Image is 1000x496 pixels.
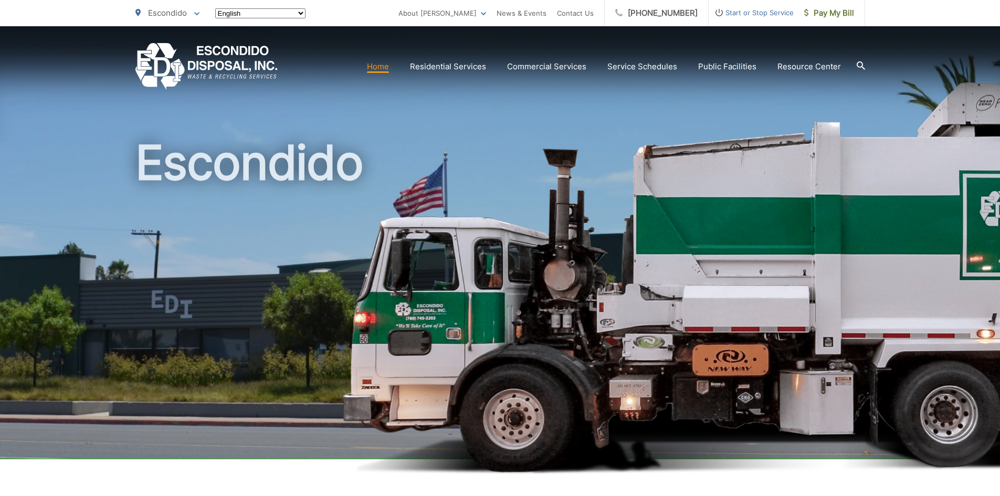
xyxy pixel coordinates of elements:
select: Select a language [215,8,306,18]
a: Resource Center [777,60,841,73]
a: Service Schedules [607,60,677,73]
span: Pay My Bill [804,7,854,19]
a: EDCD logo. Return to the homepage. [135,43,278,90]
a: Residential Services [410,60,486,73]
a: News & Events [497,7,546,19]
a: About [PERSON_NAME] [398,7,486,19]
a: Home [367,60,389,73]
a: Contact Us [557,7,594,19]
span: Escondido [148,8,187,18]
a: Public Facilities [698,60,756,73]
a: Commercial Services [507,60,586,73]
h1: Escondido [135,136,865,469]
